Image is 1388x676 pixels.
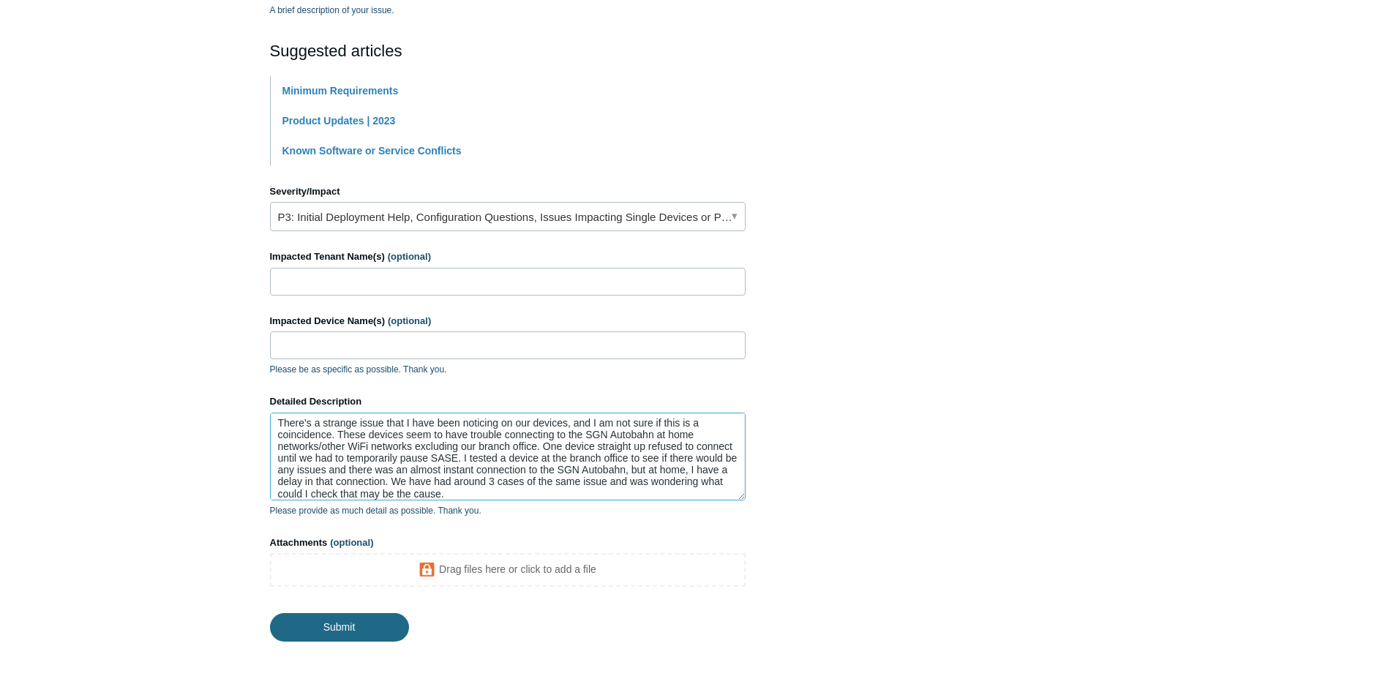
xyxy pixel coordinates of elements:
span: (optional) [388,315,431,326]
label: Detailed Description [270,394,746,409]
p: A brief description of your issue. [270,4,746,17]
input: Submit [270,613,409,641]
a: Minimum Requirements [282,85,399,97]
p: Please be as specific as possible. Thank you. [270,363,746,376]
h2: Suggested articles [270,39,746,63]
p: Please provide as much detail as possible. Thank you. [270,504,746,517]
span: (optional) [388,251,431,262]
a: Product Updates | 2023 [282,115,396,127]
label: Impacted Tenant Name(s) [270,249,746,264]
label: Impacted Device Name(s) [270,314,746,328]
label: Severity/Impact [270,184,746,199]
a: Known Software or Service Conflicts [282,145,462,157]
span: (optional) [330,537,373,548]
a: P3: Initial Deployment Help, Configuration Questions, Issues Impacting Single Devices or Past Out... [270,202,746,231]
label: Attachments [270,536,746,550]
